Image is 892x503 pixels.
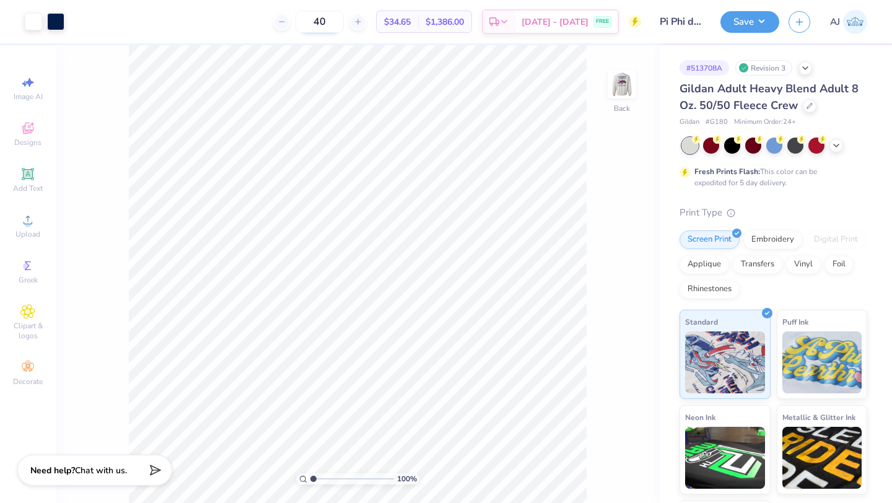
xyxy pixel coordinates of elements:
span: Chat with us. [75,465,127,476]
strong: Need help? [30,465,75,476]
strong: Fresh Prints Flash: [694,167,760,177]
div: # 513708A [680,60,729,76]
div: Back [614,103,630,114]
span: Upload [15,229,40,239]
span: Minimum Order: 24 + [734,117,796,128]
span: FREE [596,17,609,26]
span: # G180 [706,117,728,128]
img: Puff Ink [782,331,862,393]
img: Standard [685,331,765,393]
span: Add Text [13,183,43,193]
a: AJ [830,10,867,34]
div: Revision 3 [735,60,792,76]
button: Save [720,11,779,33]
div: Applique [680,255,729,274]
div: Foil [824,255,854,274]
img: Back [610,72,634,97]
div: Transfers [733,255,782,274]
span: Gildan Adult Heavy Blend Adult 8 Oz. 50/50 Fleece Crew [680,81,859,113]
span: $34.65 [384,15,411,28]
span: Greek [19,275,38,285]
img: Neon Ink [685,427,765,489]
span: AJ [830,15,840,29]
div: Vinyl [786,255,821,274]
span: Decorate [13,377,43,387]
input: – – [295,11,344,33]
span: Designs [14,138,42,147]
span: Neon Ink [685,411,715,424]
span: Gildan [680,117,699,128]
span: Standard [685,315,718,328]
div: Rhinestones [680,280,740,299]
input: Untitled Design [650,9,711,34]
span: Clipart & logos [6,321,50,341]
div: Embroidery [743,230,802,249]
div: Print Type [680,206,867,220]
img: Metallic & Glitter Ink [782,427,862,489]
span: $1,386.00 [426,15,464,28]
span: [DATE] - [DATE] [522,15,588,28]
span: Metallic & Glitter Ink [782,411,855,424]
div: This color can be expedited for 5 day delivery. [694,166,847,188]
img: Alaina Jones [843,10,867,34]
div: Screen Print [680,230,740,249]
span: 100 % [397,473,417,484]
span: Puff Ink [782,315,808,328]
span: Image AI [14,92,43,102]
div: Digital Print [806,230,866,249]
